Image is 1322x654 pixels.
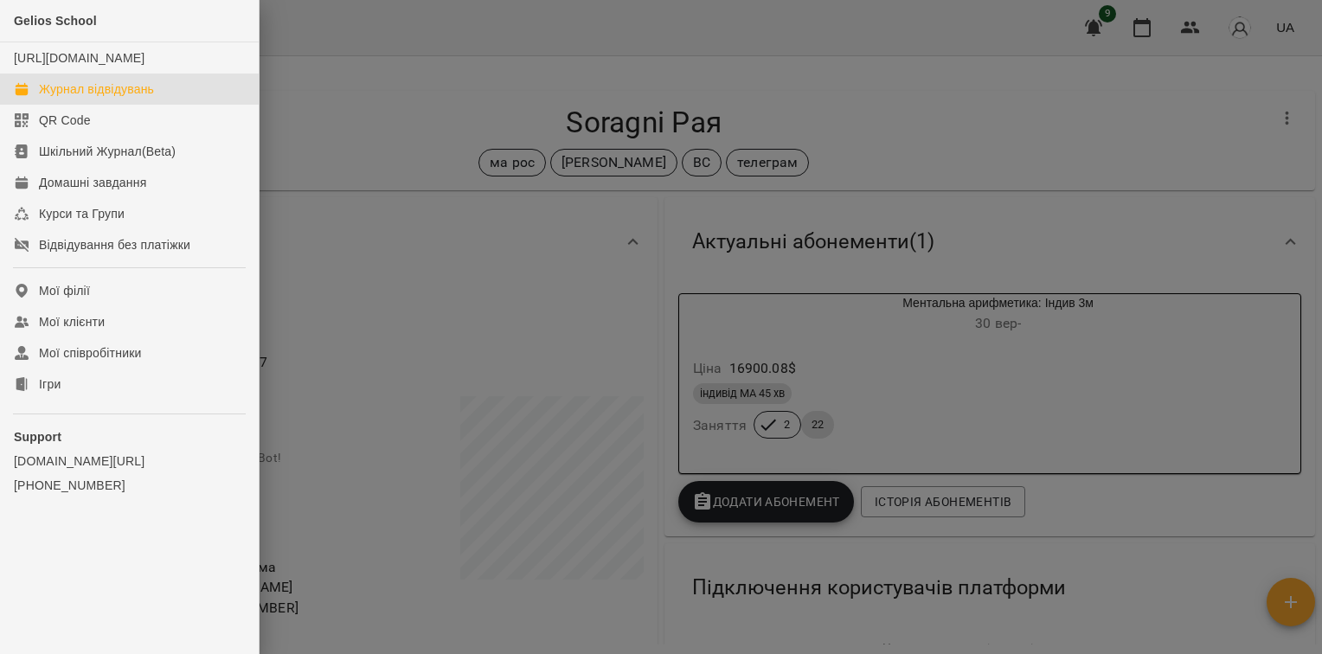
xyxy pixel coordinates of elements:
div: Ігри [39,375,61,393]
div: Мої співробітники [39,344,142,362]
a: [DOMAIN_NAME][URL] [14,452,245,470]
span: Gelios School [14,14,97,28]
div: QR Code [39,112,91,129]
div: Шкільний Журнал(Beta) [39,143,176,160]
div: Мої клієнти [39,313,105,330]
div: Мої філії [39,282,90,299]
div: Домашні завдання [39,174,146,191]
a: [URL][DOMAIN_NAME] [14,51,144,65]
div: Відвідування без платіжки [39,236,190,253]
div: Журнал відвідувань [39,80,154,98]
p: Support [14,428,245,446]
div: Курси та Групи [39,205,125,222]
a: [PHONE_NUMBER] [14,477,245,494]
